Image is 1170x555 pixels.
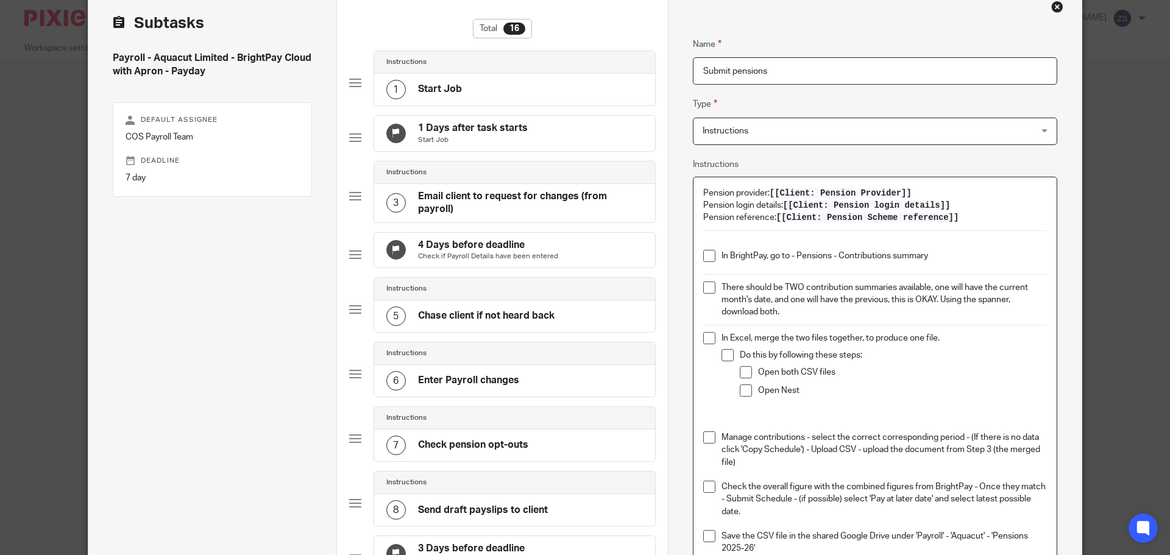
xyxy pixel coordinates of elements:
[1051,1,1063,13] div: Close this dialog window
[386,193,406,213] div: 3
[418,504,548,517] h4: Send draft payslips to client
[503,23,525,35] div: 16
[418,135,528,145] p: Start Job
[721,250,1047,262] p: In BrightPay, go to - Pensions - Contributions summary
[126,131,299,143] p: COS Payroll Team
[473,19,532,38] div: Total
[770,188,912,198] span: [[Client: Pension Provider]]
[386,168,427,177] h4: Instructions
[418,439,528,451] h4: Check pension opt-outs
[758,366,1047,378] p: Open both CSV files
[418,122,528,135] h4: 1 Days after task starts
[418,309,555,322] h4: Chase client if not heard back
[386,500,406,520] div: 8
[113,52,312,78] h4: Payroll - Aquacut Limited - BrightPay Cloud with Apron - Payday
[740,349,1047,361] p: Do this by following these steps:
[386,80,406,99] div: 1
[721,281,1047,319] p: There should be TWO contribution summaries available, one will have the current month's date, and...
[721,431,1047,468] p: Manage contributions - select the correct corresponding period - (If there is no data click 'Copy...
[386,348,427,358] h4: Instructions
[386,436,406,455] div: 7
[126,172,299,184] p: 7 day
[386,478,427,487] h4: Instructions
[113,13,204,34] h2: Subtasks
[776,213,959,222] span: [[Client: Pension Scheme reference]]
[418,83,462,96] h4: Start Job
[386,57,427,67] h4: Instructions
[126,156,299,166] p: Deadline
[693,37,721,51] label: Name
[418,542,544,555] h4: 3 Days before deadline
[418,190,643,216] h4: Email client to request for changes (from payroll)
[693,97,717,111] label: Type
[386,284,427,294] h4: Instructions
[418,374,519,387] h4: Enter Payroll changes
[386,306,406,326] div: 5
[721,530,1047,555] p: Save the CSV file in the shared Google Drive under 'Payroll' - 'Aquacut' - 'Pensions 2025-26'
[418,252,558,261] p: Check if Payroll Details have been entered
[721,332,1047,344] p: In Excel, merge the two files together, to produce one file.
[783,200,950,210] span: [[Client: Pension login details]]
[758,384,1047,397] p: Open Nest
[703,199,1047,211] p: Pension login details:
[693,158,739,171] label: Instructions
[703,127,748,135] span: Instructions
[418,239,558,252] h4: 4 Days before deadline
[703,211,1047,224] p: Pension reference:
[721,481,1047,518] p: Check the overall figure with the combined figures from BrightPay - Once they match - Submit Sche...
[703,187,1047,199] p: Pension provider:
[386,413,427,423] h4: Instructions
[386,371,406,391] div: 6
[126,115,299,125] p: Default assignee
